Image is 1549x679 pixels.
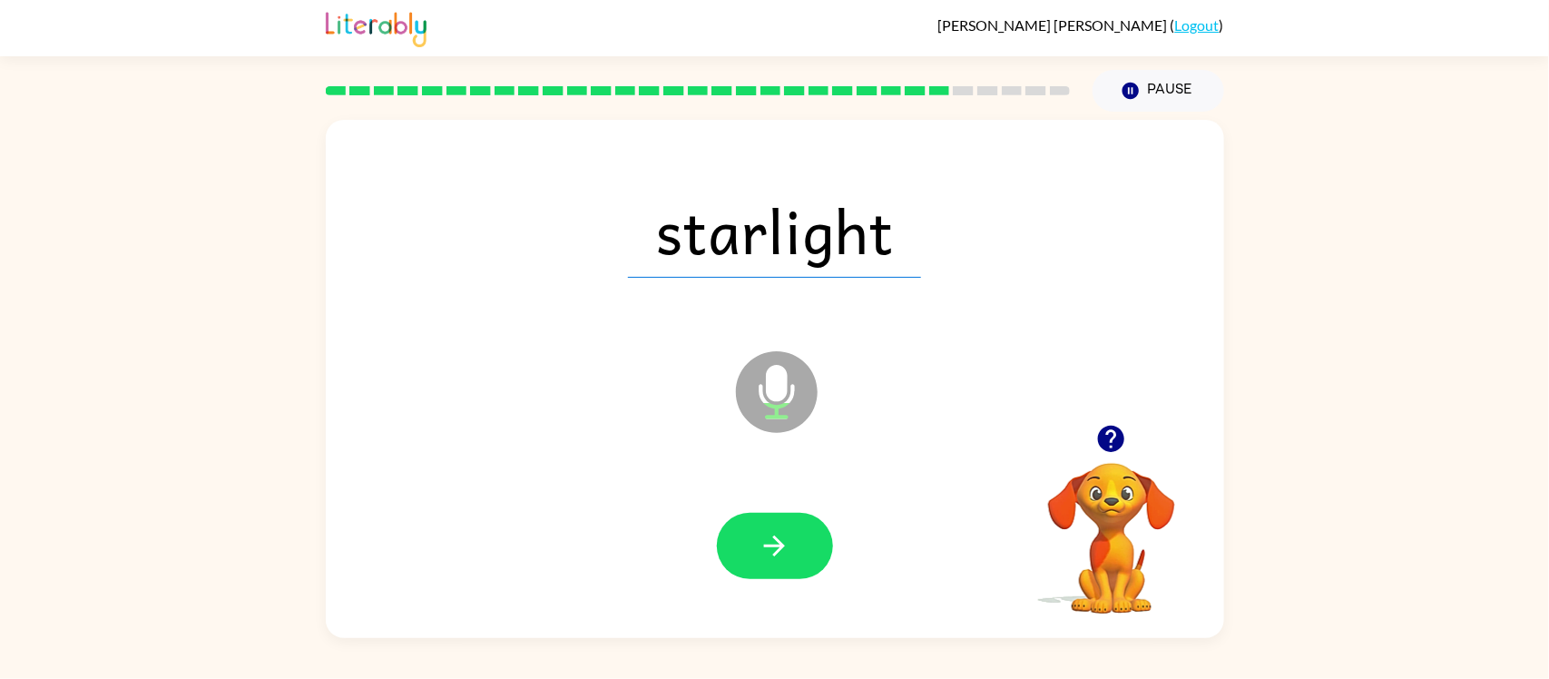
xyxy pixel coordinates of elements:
[628,183,921,278] span: starlight
[1021,435,1202,616] video: Your browser must support playing .mp4 files to use Literably. Please try using another browser.
[1093,70,1224,112] button: Pause
[1175,16,1220,34] a: Logout
[938,16,1171,34] span: [PERSON_NAME] [PERSON_NAME]
[326,7,426,47] img: Literably
[938,16,1224,34] div: ( )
